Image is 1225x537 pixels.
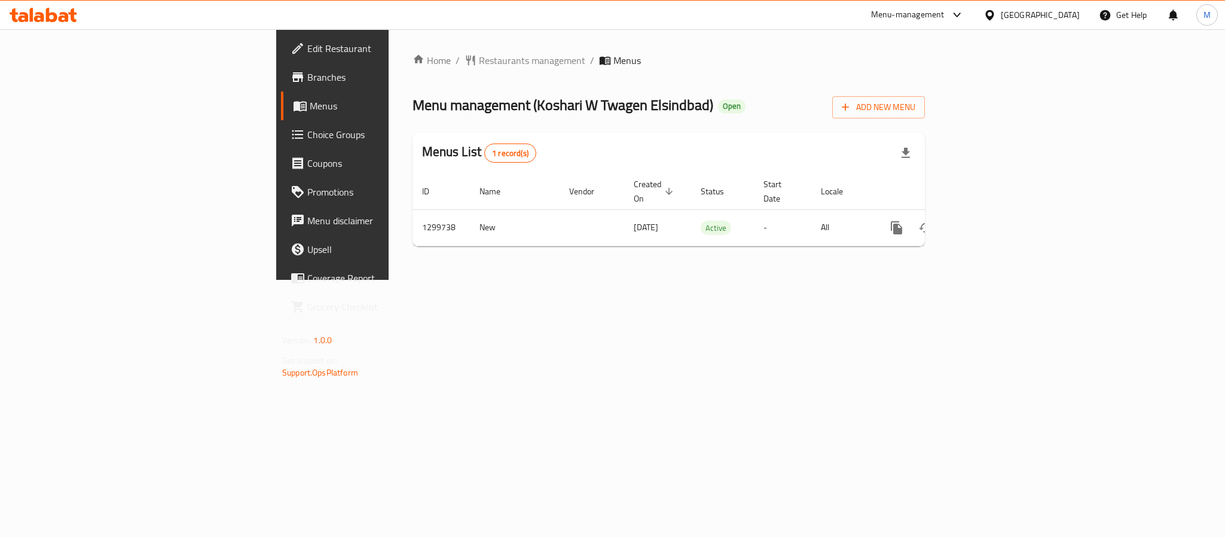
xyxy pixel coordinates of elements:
[821,184,859,199] span: Locale
[465,53,585,68] a: Restaurants management
[873,173,1007,210] th: Actions
[484,144,536,163] div: Total records count
[307,242,471,257] span: Upsell
[569,184,610,199] span: Vendor
[701,221,731,235] span: Active
[282,365,358,380] a: Support.OpsPlatform
[470,209,560,246] td: New
[911,213,940,242] button: Change Status
[832,96,925,118] button: Add New Menu
[763,177,797,206] span: Start Date
[871,8,945,22] div: Menu-management
[882,213,911,242] button: more
[1203,8,1211,22] span: M
[281,149,481,178] a: Coupons
[281,235,481,264] a: Upsell
[281,63,481,91] a: Branches
[754,209,811,246] td: -
[701,184,740,199] span: Status
[281,264,481,292] a: Coverage Report
[281,292,481,321] a: Grocery Checklist
[281,34,481,63] a: Edit Restaurant
[310,99,471,113] span: Menus
[613,53,641,68] span: Menus
[891,139,920,167] div: Export file
[413,53,925,68] nav: breadcrumb
[307,213,471,228] span: Menu disclaimer
[281,120,481,149] a: Choice Groups
[282,353,337,368] span: Get support on:
[413,173,1007,246] table: enhanced table
[479,184,516,199] span: Name
[590,53,594,68] li: /
[634,177,677,206] span: Created On
[307,127,471,142] span: Choice Groups
[307,70,471,84] span: Branches
[307,41,471,56] span: Edit Restaurant
[282,332,311,348] span: Version:
[485,148,536,159] span: 1 record(s)
[307,156,471,170] span: Coupons
[479,53,585,68] span: Restaurants management
[281,206,481,235] a: Menu disclaimer
[718,101,746,111] span: Open
[1001,8,1080,22] div: [GEOGRAPHIC_DATA]
[281,178,481,206] a: Promotions
[842,100,915,115] span: Add New Menu
[281,91,481,120] a: Menus
[307,185,471,199] span: Promotions
[634,219,658,235] span: [DATE]
[422,184,445,199] span: ID
[307,271,471,285] span: Coverage Report
[307,300,471,314] span: Grocery Checklist
[718,99,746,114] div: Open
[811,209,873,246] td: All
[422,143,536,163] h2: Menus List
[313,332,332,348] span: 1.0.0
[413,91,713,118] span: Menu management ( Koshari W Twagen Elsindbad )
